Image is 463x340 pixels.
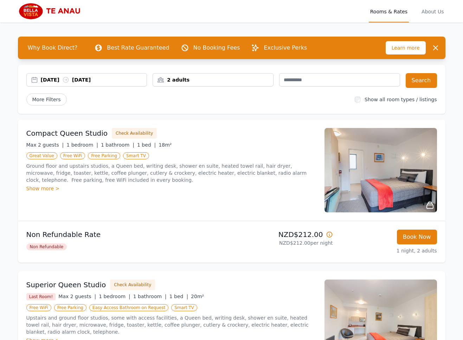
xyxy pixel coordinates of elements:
button: Search [406,73,437,88]
span: Free WiFi [60,152,85,159]
img: Bella Vista Te Anau [18,3,86,20]
span: 18m² [159,142,172,148]
span: Great Value [26,152,57,159]
span: Non Refundable [26,243,67,250]
span: Smart TV [171,304,197,311]
span: 1 bedroom | [99,294,130,299]
span: Free Parking [54,304,86,311]
label: Show all room types / listings [365,97,437,102]
p: No Booking Fees [193,44,240,52]
p: 1 night, 2 adults [339,247,437,254]
p: NZD$212.00 [234,230,333,239]
p: Best Rate Guaranteed [107,44,169,52]
button: Book Now [397,230,437,244]
span: Smart TV [123,152,149,159]
span: 1 bathroom | [133,294,167,299]
span: 1 bed | [169,294,188,299]
span: Free Parking [88,152,120,159]
span: Free WiFi [26,304,52,311]
span: Last Room! [26,293,56,300]
div: Show more > [26,185,316,192]
div: [DATE] [DATE] [41,76,147,83]
span: More Filters [26,94,67,105]
span: Max 2 guests | [58,294,96,299]
span: 1 bedroom | [66,142,98,148]
span: Max 2 guests | [26,142,64,148]
h3: Compact Queen Studio [26,128,108,138]
h3: Superior Queen Studio [26,280,106,290]
p: Exclusive Perks [264,44,307,52]
button: Check Availability [110,280,155,290]
button: Check Availability [112,128,157,139]
p: Non Refundable Rate [26,230,229,239]
span: Why Book Direct? [22,41,83,55]
div: 2 adults [153,76,273,83]
p: NZD$212.00 per night [234,239,333,246]
span: Learn more [386,41,426,54]
span: 20m² [191,294,204,299]
p: Upstairs and ground floor studios, some with access facilities, a Queen bed, writing desk, shower... [26,314,316,335]
span: Easy Access Bathroom on Request [89,304,168,311]
p: Ground floor and upstairs studios, a Queen bed, writing desk, shower en suite, heated towel rail,... [26,162,316,184]
span: 1 bed | [137,142,156,148]
span: 1 bathroom | [101,142,134,148]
